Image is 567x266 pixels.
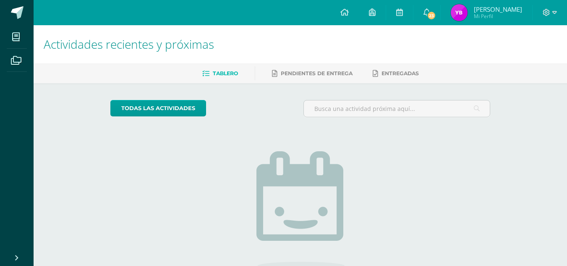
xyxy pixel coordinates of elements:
[202,67,238,80] a: Tablero
[474,5,522,13] span: [PERSON_NAME]
[304,100,490,117] input: Busca una actividad próxima aquí...
[110,100,206,116] a: todas las Actividades
[474,13,522,20] span: Mi Perfil
[281,70,353,76] span: Pendientes de entrega
[451,4,468,21] img: 59e72a68a568efa0ca96a229a5bce4d8.png
[213,70,238,76] span: Tablero
[427,11,436,20] span: 23
[44,36,214,52] span: Actividades recientes y próximas
[272,67,353,80] a: Pendientes de entrega
[381,70,419,76] span: Entregadas
[373,67,419,80] a: Entregadas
